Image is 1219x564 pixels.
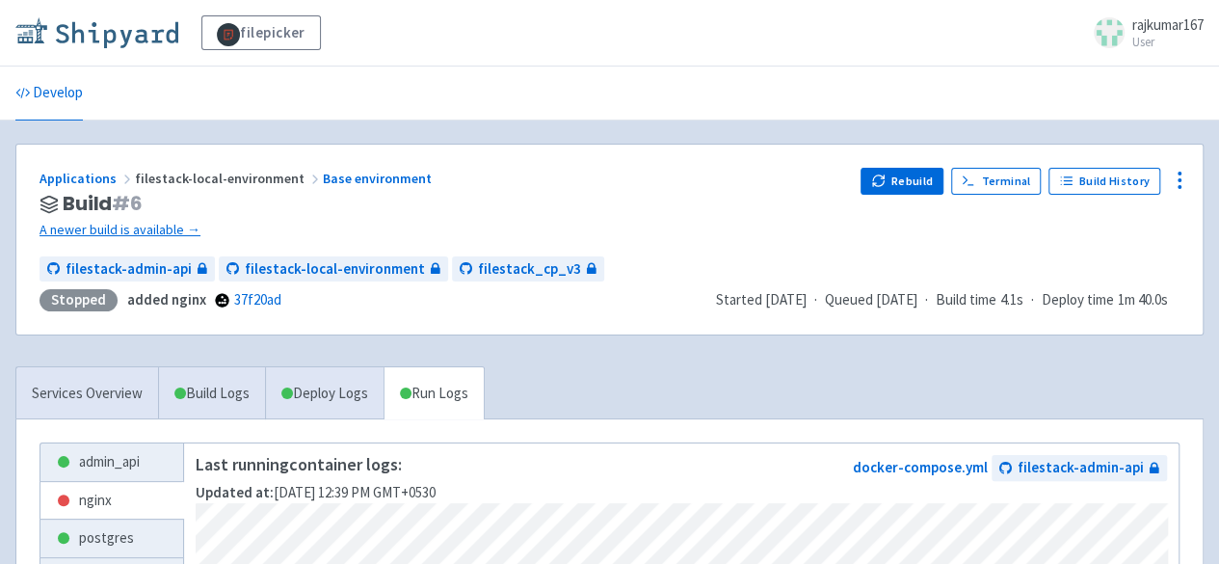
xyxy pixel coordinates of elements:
[40,520,183,557] a: postgres
[201,15,321,50] a: filepicker
[716,290,807,309] span: Started
[765,290,807,309] time: [DATE]
[478,258,581,281] span: filestack_cp_v3
[40,170,135,187] a: Applications
[219,256,448,282] a: filestack-local-environment
[1042,289,1114,311] span: Deploy time
[992,455,1167,481] a: filestack-admin-api
[1132,36,1204,48] small: User
[861,168,943,195] button: Rebuild
[63,193,143,215] span: Build
[876,290,917,309] time: [DATE]
[1018,457,1144,479] span: filestack-admin-api
[40,256,215,282] a: filestack-admin-api
[936,289,996,311] span: Build time
[127,290,206,309] strong: added nginx
[853,458,988,476] a: docker-compose.yml
[196,455,436,474] p: Last running container logs:
[40,289,118,311] div: Stopped
[265,367,384,420] a: Deploy Logs
[40,443,183,481] a: admin_api
[15,17,178,48] img: Shipyard logo
[40,219,845,241] a: A newer build is available →
[1132,15,1204,34] span: rajkumar167
[135,170,323,187] span: filestack-local-environment
[196,483,436,501] span: [DATE] 12:39 PM GMT+0530
[1082,17,1204,48] a: rajkumar167 User
[1000,289,1023,311] span: 4.1s
[716,289,1179,311] div: · · ·
[196,483,274,501] strong: Updated at:
[452,256,604,282] a: filestack_cp_v3
[15,67,83,121] a: Develop
[951,168,1041,195] a: Terminal
[323,170,435,187] a: Base environment
[66,258,192,281] span: filestack-admin-api
[825,290,917,309] span: Queued
[1048,168,1160,195] a: Build History
[159,367,265,420] a: Build Logs
[112,190,143,217] span: # 6
[245,258,425,281] span: filestack-local-environment
[40,482,183,520] a: nginx
[1118,289,1168,311] span: 1m 40.0s
[16,367,158,420] a: Services Overview
[234,290,281,309] a: 37f20ad
[384,367,484,420] a: Run Logs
